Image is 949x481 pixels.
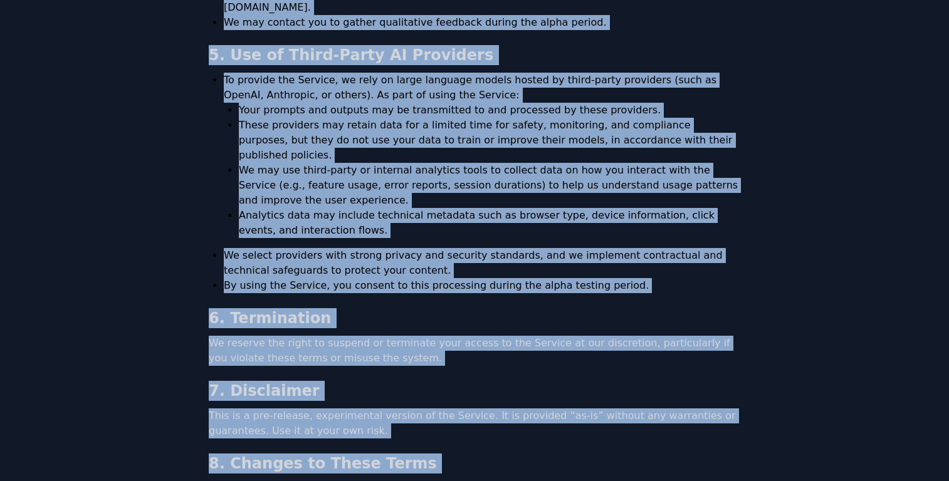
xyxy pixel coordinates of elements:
[209,45,740,65] h2: 5. Use of Third-Party AI Providers
[224,15,740,30] li: We may contact you to gather qualitative feedback during the alpha period.
[224,278,740,293] li: By using the Service, you consent to this processing during the alpha testing period.
[209,453,740,473] h2: 8. Changes to These Terms
[224,73,740,238] li: To provide the Service, we rely on large language models hosted by third-party providers (such as...
[239,118,740,163] li: These providers may retain data for a limited time for safety, monitoring, and compliance purpose...
[239,103,740,118] li: Your prompts and outputs may be transmitted to and processed by these providers.
[224,248,740,278] li: We select providers with strong privacy and security standards, and we implement contractual and ...
[209,381,740,401] h2: 7. Disclaimer
[239,208,740,238] li: Analytics data may include technical metadata such as browser type, device information, click eve...
[239,163,740,208] li: We may use third-party or internal analytics tools to collect data on how you interact with the S...
[209,408,740,438] p: This is a pre-release, experimental version of the Service. It is provided “as-is” without any wa...
[209,336,740,366] p: We reserve the right to suspend or terminate your access to the Service at our discretion, partic...
[209,308,740,328] h2: 6. Termination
